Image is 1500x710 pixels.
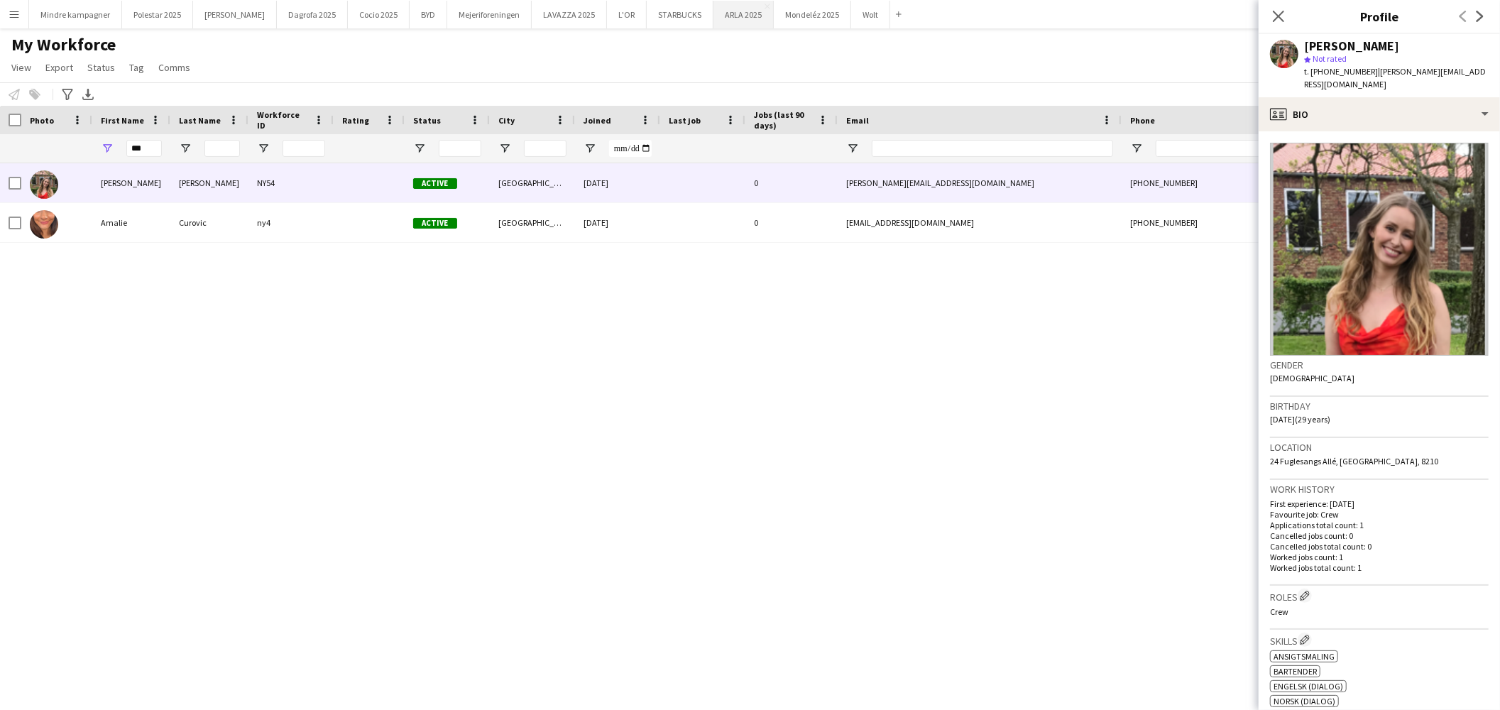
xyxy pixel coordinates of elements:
[575,203,660,242] div: [DATE]
[129,61,144,74] span: Tag
[669,115,701,126] span: Last job
[1270,552,1489,562] p: Worked jobs count: 1
[1270,633,1489,648] h3: Skills
[490,203,575,242] div: [GEOGRAPHIC_DATA]
[439,140,481,157] input: Status Filter Input
[1270,530,1489,541] p: Cancelled jobs count: 0
[92,203,170,242] div: Amalie
[30,210,58,239] img: Amalie Curovic
[532,1,607,28] button: LAVAZZA 2025
[1130,142,1143,155] button: Open Filter Menu
[11,34,116,55] span: My Workforce
[498,115,515,126] span: City
[851,1,890,28] button: Wolt
[1122,163,1303,202] div: [PHONE_NUMBER]
[1270,541,1489,552] p: Cancelled jobs total count: 0
[204,140,240,157] input: Last Name Filter Input
[248,163,334,202] div: NY54
[1259,97,1500,131] div: Bio
[1270,483,1489,496] h3: Work history
[1156,140,1295,157] input: Phone Filter Input
[575,163,660,202] div: [DATE]
[745,203,838,242] div: 0
[170,163,248,202] div: [PERSON_NAME]
[872,140,1113,157] input: Email Filter Input
[754,109,812,131] span: Jobs (last 90 days)
[1304,40,1399,53] div: [PERSON_NAME]
[101,115,144,126] span: First Name
[498,142,511,155] button: Open Filter Menu
[30,115,54,126] span: Photo
[490,163,575,202] div: [GEOGRAPHIC_DATA]
[846,142,859,155] button: Open Filter Menu
[179,115,221,126] span: Last Name
[30,170,58,199] img: Amalia Christensen
[1304,66,1378,77] span: t. [PHONE_NUMBER]
[92,163,170,202] div: [PERSON_NAME]
[179,142,192,155] button: Open Filter Menu
[11,61,31,74] span: View
[193,1,277,28] button: [PERSON_NAME]
[1259,7,1500,26] h3: Profile
[1274,681,1343,692] span: Engelsk (dialog)
[1122,203,1303,242] div: [PHONE_NUMBER]
[647,1,713,28] button: STARBUCKS
[1304,66,1486,89] span: | [PERSON_NAME][EMAIL_ADDRESS][DOMAIN_NAME]
[838,163,1122,202] div: [PERSON_NAME][EMAIL_ADDRESS][DOMAIN_NAME]
[1270,606,1288,617] span: Crew
[609,140,652,157] input: Joined Filter Input
[1270,456,1438,466] span: 24 Fuglesangs Allé, [GEOGRAPHIC_DATA], 8210
[122,1,193,28] button: Polestar 2025
[248,203,334,242] div: ny4
[126,140,162,157] input: First Name Filter Input
[1270,498,1489,509] p: First experience: [DATE]
[101,142,114,155] button: Open Filter Menu
[584,115,611,126] span: Joined
[283,140,325,157] input: Workforce ID Filter Input
[1130,115,1155,126] span: Phone
[277,1,348,28] button: Dagrofa 2025
[45,61,73,74] span: Export
[413,115,441,126] span: Status
[158,61,190,74] span: Comms
[1270,373,1354,383] span: [DEMOGRAPHIC_DATA]
[607,1,647,28] button: L'OR
[153,58,196,77] a: Comms
[838,203,1122,242] div: [EMAIL_ADDRESS][DOMAIN_NAME]
[1270,143,1489,356] img: Crew avatar or photo
[745,163,838,202] div: 0
[447,1,532,28] button: Mejeriforeningen
[413,218,457,229] span: Active
[584,142,596,155] button: Open Filter Menu
[80,86,97,103] app-action-btn: Export XLSX
[713,1,774,28] button: ARLA 2025
[170,203,248,242] div: Curovic
[348,1,410,28] button: Cocio 2025
[1274,651,1335,662] span: Ansigtsmaling
[1270,520,1489,530] p: Applications total count: 1
[1270,589,1489,603] h3: Roles
[29,1,122,28] button: Mindre kampagner
[413,178,457,189] span: Active
[1313,53,1347,64] span: Not rated
[257,109,308,131] span: Workforce ID
[1274,696,1335,706] span: Norsk (dialog)
[6,58,37,77] a: View
[1270,414,1330,425] span: [DATE] (29 years)
[59,86,76,103] app-action-btn: Advanced filters
[82,58,121,77] a: Status
[1270,509,1489,520] p: Favourite job: Crew
[40,58,79,77] a: Export
[1270,400,1489,413] h3: Birthday
[1270,562,1489,573] p: Worked jobs total count: 1
[1270,359,1489,371] h3: Gender
[124,58,150,77] a: Tag
[87,61,115,74] span: Status
[846,115,869,126] span: Email
[774,1,851,28] button: Mondeléz 2025
[413,142,426,155] button: Open Filter Menu
[410,1,447,28] button: BYD
[524,140,566,157] input: City Filter Input
[257,142,270,155] button: Open Filter Menu
[1270,441,1489,454] h3: Location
